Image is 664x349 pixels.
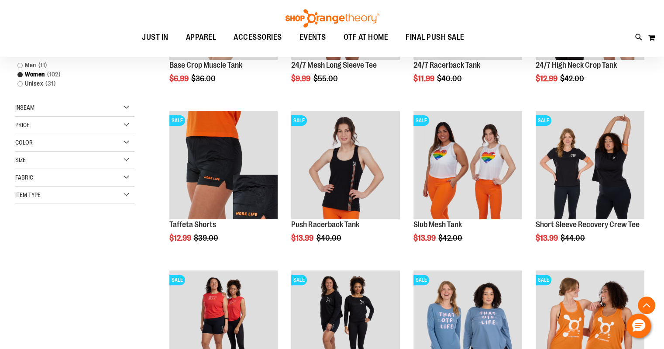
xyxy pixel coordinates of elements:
span: $42.00 [560,74,585,83]
span: ACCESSORIES [234,28,282,47]
span: $6.99 [169,74,190,83]
a: Short Sleeve Recovery Crew Tee [536,220,640,229]
a: Women102 [13,70,127,79]
a: Taffeta Shorts [169,220,216,229]
span: $11.99 [413,74,436,83]
a: Product image for Push Racerback TankSALE [291,111,400,221]
a: APPAREL [177,28,225,48]
span: $12.99 [169,234,193,242]
span: OTF AT HOME [344,28,389,47]
span: $13.99 [413,234,437,242]
span: Inseam [15,104,34,111]
span: 11 [36,61,49,70]
a: Unisex31 [13,79,127,88]
span: SALE [169,115,185,126]
span: FINAL PUSH SALE [406,28,464,47]
span: $40.00 [316,234,342,242]
span: 102 [45,70,63,79]
span: $36.00 [191,74,217,83]
a: Product image for Camo Tafetta ShortsSALE [169,111,278,221]
span: Price [15,121,30,128]
span: APPAREL [186,28,217,47]
div: product [409,107,526,265]
span: $55.00 [313,74,339,83]
span: Size [15,156,26,163]
div: product [165,107,282,265]
img: Product image for Push Racerback Tank [291,111,400,220]
a: 24/7 Mesh Long Sleeve Tee [291,61,376,69]
a: ACCESSORIES [225,28,291,48]
a: 24/7 Racerback Tank [413,61,480,69]
span: SALE [536,115,551,126]
span: SALE [169,275,185,285]
span: $12.99 [536,74,559,83]
span: SALE [536,275,551,285]
button: Hello, have a question? Let’s chat. [626,314,651,338]
div: product [287,107,404,265]
a: Push Racerback Tank [291,220,359,229]
a: EVENTS [291,28,335,48]
a: OTF AT HOME [335,28,397,48]
span: $39.00 [194,234,220,242]
a: Product image for Slub Mesh TankSALE [413,111,522,221]
span: $9.99 [291,74,312,83]
span: $44.00 [561,234,586,242]
img: Product image for Camo Tafetta Shorts [169,111,278,220]
a: Product image for Short Sleeve Recovery Crew TeeSALE [536,111,644,221]
img: Product image for Short Sleeve Recovery Crew Tee [536,111,644,220]
span: Fabric [15,174,33,181]
button: Back To Top [638,297,655,314]
span: 31 [43,79,58,88]
img: Shop Orangetheory [284,9,380,28]
a: 24/7 High Neck Crop Tank [536,61,617,69]
span: EVENTS [299,28,326,47]
span: JUST IN [142,28,169,47]
a: Slub Mesh Tank [413,220,462,229]
span: $42.00 [438,234,464,242]
span: $13.99 [536,234,559,242]
div: product [531,107,649,265]
span: SALE [291,275,307,285]
span: SALE [413,275,429,285]
a: Men11 [13,61,127,70]
img: Product image for Slub Mesh Tank [413,111,522,220]
span: Color [15,139,33,146]
span: Item Type [15,191,41,198]
a: Base Crop Muscle Tank [169,61,242,69]
span: $40.00 [437,74,463,83]
span: $13.99 [291,234,315,242]
a: JUST IN [133,28,177,48]
span: SALE [291,115,307,126]
a: FINAL PUSH SALE [397,28,473,47]
span: SALE [413,115,429,126]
